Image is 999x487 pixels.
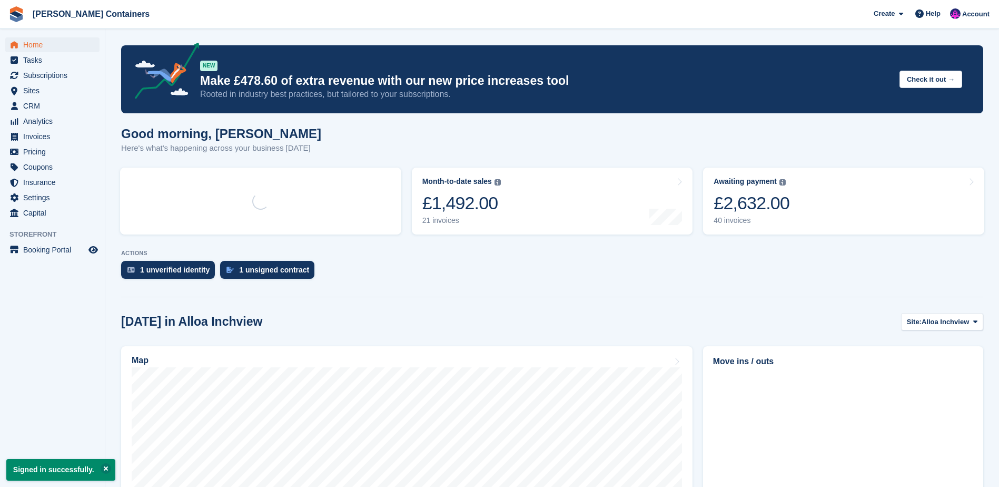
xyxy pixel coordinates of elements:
[127,267,135,273] img: verify_identity-adf6edd0f0f0b5bbfe63781bf79b02c33cf7c696d77639b501bdc392416b5a36.svg
[121,315,262,329] h2: [DATE] in Alloa Inchview
[494,179,501,186] img: icon-info-grey-7440780725fd019a000dd9b08b2336e03edf1995a4989e88bcd33f0948082b44.svg
[9,229,105,240] span: Storefront
[23,68,86,83] span: Subscriptions
[5,160,100,174] a: menu
[714,177,777,186] div: Awaiting payment
[714,216,789,225] div: 40 invoices
[5,53,100,67] a: menu
[23,53,86,67] span: Tasks
[926,8,941,19] span: Help
[23,129,86,144] span: Invoices
[23,37,86,52] span: Home
[962,9,990,20] span: Account
[121,142,321,154] p: Here's what's happening across your business [DATE]
[5,99,100,113] a: menu
[412,168,693,235] a: Month-to-date sales £1,492.00 21 invoices
[28,5,154,23] a: [PERSON_NAME] Containers
[23,242,86,257] span: Booking Portal
[5,129,100,144] a: menu
[200,61,217,71] div: NEW
[140,266,210,274] div: 1 unverified identity
[126,43,200,103] img: price-adjustments-announcement-icon-8257ccfd72463d97f412b2fc003d46551f7dbcb40ab6d574587a9cd5c0d94...
[132,356,149,365] h2: Map
[5,175,100,190] a: menu
[950,8,961,19] img: Claire Wilson
[5,37,100,52] a: menu
[779,179,786,186] img: icon-info-grey-7440780725fd019a000dd9b08b2336e03edf1995a4989e88bcd33f0948082b44.svg
[422,192,501,214] div: £1,492.00
[8,6,24,22] img: stora-icon-8386f47178a22dfd0bd8f6a31ec36ba5ce8667c1dd55bd0f319d3a0aa187defe.svg
[200,73,891,89] p: Make £478.60 of extra revenue with our new price increases tool
[23,144,86,159] span: Pricing
[714,192,789,214] div: £2,632.00
[5,114,100,129] a: menu
[23,206,86,220] span: Capital
[121,261,220,284] a: 1 unverified identity
[87,244,100,256] a: Preview store
[703,168,984,235] a: Awaiting payment £2,632.00 40 invoices
[23,83,86,98] span: Sites
[121,250,983,257] p: ACTIONS
[899,71,962,88] button: Check it out →
[220,261,320,284] a: 1 unsigned contract
[23,99,86,113] span: CRM
[23,175,86,190] span: Insurance
[5,83,100,98] a: menu
[121,126,321,141] h1: Good morning, [PERSON_NAME]
[5,68,100,83] a: menu
[239,266,309,274] div: 1 unsigned contract
[5,242,100,257] a: menu
[713,355,973,368] h2: Move ins / outs
[422,216,501,225] div: 21 invoices
[5,206,100,220] a: menu
[5,190,100,205] a: menu
[5,144,100,159] a: menu
[23,160,86,174] span: Coupons
[422,177,492,186] div: Month-to-date sales
[23,114,86,129] span: Analytics
[6,459,115,481] p: Signed in successfully.
[874,8,895,19] span: Create
[200,89,891,100] p: Rooted in industry best practices, but tailored to your subscriptions.
[226,267,234,273] img: contract_signature_icon-13c848040528278c33f63329250d36e43548de30e8caae1d1a13099fd9432cc5.svg
[907,317,922,327] span: Site:
[23,190,86,205] span: Settings
[901,313,983,330] button: Site: Alloa Inchview
[922,317,969,327] span: Alloa Inchview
